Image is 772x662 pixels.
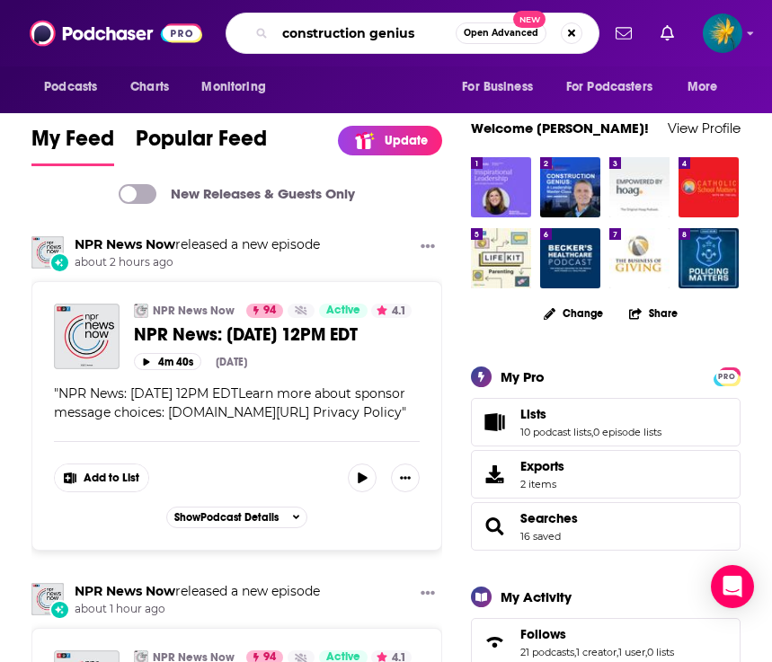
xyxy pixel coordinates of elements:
span: Lists [471,398,741,446]
img: Life Kit: Parenting [471,228,531,288]
a: 0 lists [647,646,674,658]
a: Charts [119,70,180,104]
a: 16 saved [520,530,561,543]
span: Searches [520,510,578,526]
button: Show More Button [413,583,442,605]
button: ShowPodcast Details [166,507,308,528]
img: User Profile [703,13,742,53]
span: My Feed [31,125,114,163]
input: Search podcasts, credits, & more... [275,19,456,48]
span: " " [54,385,406,420]
button: Open AdvancedNew [456,22,546,44]
a: Follows [520,626,674,642]
button: Show More Button [413,236,442,259]
span: 94 [263,302,276,320]
div: Open Intercom Messenger [711,565,754,608]
img: Catholic School Matters [679,157,739,217]
img: Policing Matters [679,228,739,288]
a: Show notifications dropdown [653,18,681,49]
span: NPR News: [DATE] 12PM EDTLearn more about sponsor message choices: [DOMAIN_NAME][URL] Privacy Policy [54,385,405,420]
a: 94 [246,304,283,318]
span: Monitoring [201,75,265,100]
img: Construction Genius [540,157,600,217]
span: More [688,75,718,100]
img: NPR News Now [134,304,148,318]
button: Change [533,302,614,324]
button: open menu [675,70,741,104]
a: Active [319,304,368,318]
span: Podcasts [44,75,97,100]
span: , [591,426,593,438]
a: Lists [520,406,661,422]
span: , [574,646,576,658]
a: Follows [477,630,513,655]
a: New Releases & Guests Only [119,184,355,204]
span: Lists [520,406,546,422]
a: View Profile [668,119,741,137]
img: NPR News: 09-09-2025 12PM EDT [54,304,120,369]
div: New Episode [49,600,69,620]
span: Logged in as heidipallares [703,13,742,53]
button: Show profile menu [703,13,742,53]
img: Becker’s Healthcare Podcast [540,228,600,288]
span: Popular Feed [136,125,267,163]
img: Empowered by Hoag Podcast [609,157,670,217]
a: 1 user [618,646,645,658]
button: Show More Button [391,463,420,492]
img: Podchaser - Follow, Share and Rate Podcasts [30,16,202,50]
a: Inspirational Leadership with the Best in Home Building [471,157,531,217]
a: Show notifications dropdown [608,18,639,49]
span: about 1 hour ago [75,602,320,617]
span: Open Advanced [464,29,538,38]
button: open menu [555,70,679,104]
span: about 2 hours ago [75,255,320,270]
span: Exports [520,458,564,474]
span: , [645,646,647,658]
a: Lists [477,410,513,435]
div: Search podcasts, credits, & more... [226,13,599,54]
button: Share [628,296,679,331]
span: Searches [471,502,741,551]
a: Searches [477,514,513,539]
a: Welcome [PERSON_NAME]! [471,119,649,137]
button: open menu [449,70,555,104]
span: NPR News: [DATE] 12PM EDT [134,323,358,346]
div: My Pro [501,368,545,385]
a: NPR News: [DATE] 12PM EDT [134,323,420,346]
span: Follows [520,626,566,642]
span: For Podcasters [566,75,652,100]
span: For Business [462,75,533,100]
div: My Activity [501,588,572,605]
button: open menu [31,70,120,104]
img: The Business of Giving [609,228,670,288]
span: , [617,646,618,658]
span: Show Podcast Details [174,511,279,524]
a: PRO [716,369,738,383]
a: 1 creator [576,646,617,658]
a: 21 podcasts [520,646,574,658]
a: Popular Feed [136,125,267,166]
a: My Feed [31,125,114,166]
span: Add to List [84,472,139,485]
a: Update [338,126,442,155]
img: NPR News Now [31,583,64,615]
span: Charts [130,75,169,100]
button: 4m 40s [134,353,201,370]
span: Active [326,302,360,320]
a: 0 episode lists [593,426,661,438]
h3: released a new episode [75,236,320,253]
span: Exports [477,462,513,487]
a: NPR News Now [75,583,175,599]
